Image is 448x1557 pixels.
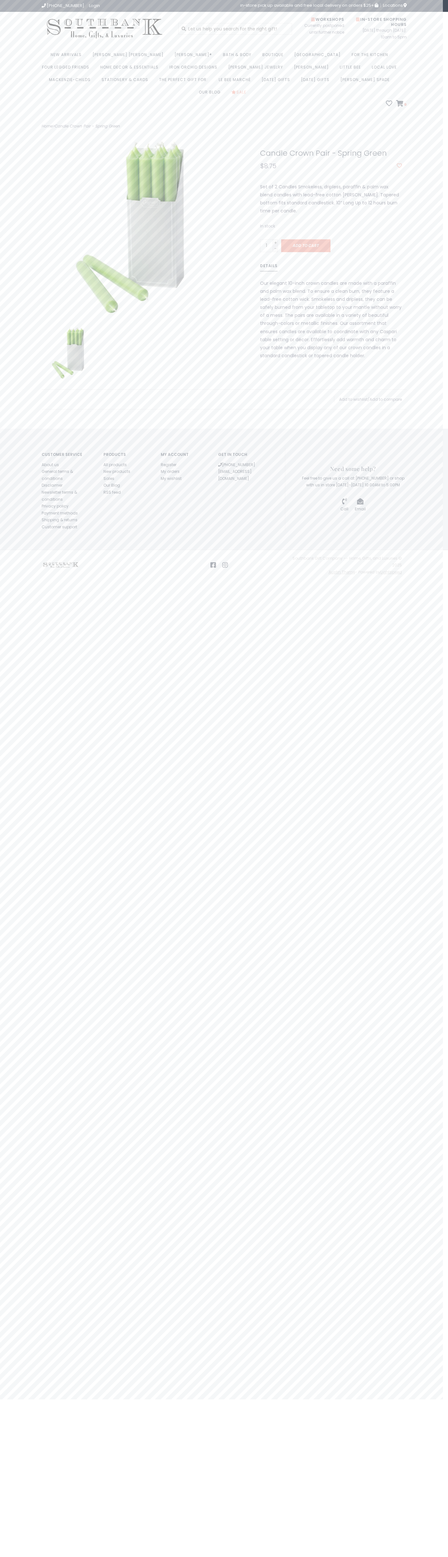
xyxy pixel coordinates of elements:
a: Customer support [42,524,77,530]
span: Feel free to give us a call at [PHONE_NUMBER] or shop with us in store [DATE]-[DATE] 10:00AM to 5... [302,475,404,488]
a: Bath & Body [223,50,255,63]
a: [EMAIL_ADDRESS][DOMAIN_NAME] [218,469,252,481]
a: My wishlist [161,476,182,481]
h4: Products [103,452,151,457]
span: Locations [383,2,407,8]
a: Boutique [262,50,287,63]
a: Shipping & returns [42,517,77,523]
a: [GEOGRAPHIC_DATA] [294,50,344,63]
span: $8.75 [260,161,276,170]
span: In-Store Shopping Hours [356,17,407,27]
span: Currently postponed until further notice [296,22,344,36]
a: [PERSON_NAME] Spade [340,75,393,88]
a: [PERSON_NAME]® [175,50,215,63]
span: [PHONE_NUMBER] [47,3,84,9]
a: Local Love [372,63,400,75]
a: Instagram Southbank Gift Company [220,562,231,568]
a: [PERSON_NAME] Jewelry [228,63,286,75]
div: Set of 2 Candles Smokeless, dripless, paraffin & palm wax blend candles with lead-free cotton [PE... [255,183,407,215]
a: My orders [161,469,180,474]
span: Workshops [311,17,344,22]
a: MacKenzie-Childs [49,75,94,88]
a: Add to wishlist [397,163,402,169]
a: Privacy policy [42,503,69,509]
a: Add to wishlist [339,397,368,402]
a: 0 [396,101,407,107]
div: / [334,396,402,403]
a: [DATE] Gifts [301,75,333,88]
a: Sale [232,88,249,100]
a: Stationery & Cards [102,75,151,88]
a: Add to cart [281,239,330,252]
img: Southbank Gift Company -- Home, Gifts, and Luxuries [42,17,168,41]
div: > [37,123,224,130]
a: Our Blog [103,482,120,488]
a: Home [42,123,53,129]
a: Four Legged Friends [42,63,93,75]
a: Candle Crown Pair - Spring Green [55,123,120,129]
a: All products [103,462,127,467]
a: Newsletter terms & conditions [42,490,77,502]
a: The perfect gift for: [159,75,211,88]
img: Candle Crown Pair - Spring Green [42,327,94,380]
a: Lightspeed [380,569,402,575]
p: Our elegant 10-inch crown candles are made with a paraffin and palm wax blend. To ensure a clean ... [260,279,402,360]
a: - [273,245,278,251]
a: Login [89,3,100,9]
a: Locations [380,3,407,7]
span: [DATE] through [DATE]: 10am to 5pm [354,27,407,40]
a: Little Bee [340,63,364,75]
div: Southbank Gift Company -- Home, Gifts, and Luxuries © 2025 - Powered by [280,555,402,576]
a: About us [42,462,59,467]
input: Let us help you search for the right gift! [178,23,292,35]
a: [PERSON_NAME] [294,63,332,75]
a: [PHONE_NUMBER] [218,462,255,467]
a: For the Kitchen [352,50,391,63]
h4: Get in touch [218,452,266,457]
h3: Need some help? [300,466,407,472]
a: Le Bee Marché [219,75,254,88]
a: Details [260,262,278,271]
a: Call [340,499,348,512]
a: Disclaimer [42,482,62,488]
a: [PHONE_NUMBER] [42,3,84,9]
span: in-store pick up available and free local delivery on orders $25+ [240,3,378,7]
a: Email [355,499,366,512]
h4: My account [161,452,208,457]
a: New Arrivals [51,50,85,63]
a: General terms & conditions [42,469,73,481]
a: Our Blog [199,88,224,100]
a: Iron Orchid Designs [169,63,221,75]
a: Home Decor & Essentials [100,63,162,75]
h1: Candle Crown Pair - Spring Green [260,149,402,157]
span: In stock [260,223,275,229]
a: Payment methods [42,510,78,516]
span: 0 [403,102,407,107]
a: [PERSON_NAME] [PERSON_NAME] [93,50,167,63]
a: Add to compare [370,397,402,402]
a: Sales [103,476,114,481]
a: + [273,240,278,245]
a: RSS feed [103,490,121,495]
h4: Customer service [42,452,94,457]
a: [DATE] Gifts [262,75,293,88]
a: Austin Theme [329,569,355,575]
a: Register [161,462,176,467]
img: logo [42,562,80,568]
span: Add to cart [293,243,319,248]
a: New products [103,469,130,474]
img: Candle Crown Pair - Spring Green [42,139,219,317]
